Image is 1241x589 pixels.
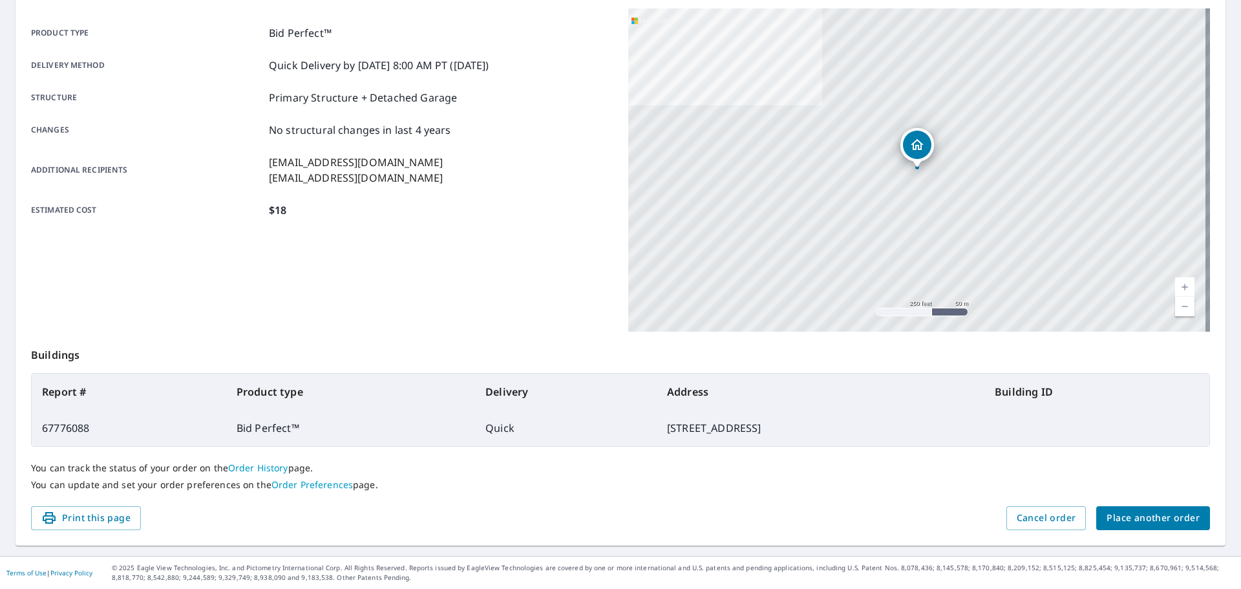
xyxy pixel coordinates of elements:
td: [STREET_ADDRESS] [657,410,984,446]
button: Print this page [31,506,141,530]
p: Changes [31,122,264,138]
a: Current Level 17, Zoom Out [1175,297,1194,316]
p: You can track the status of your order on the page. [31,462,1210,474]
p: $18 [269,202,286,218]
span: Place another order [1107,510,1200,526]
p: Buildings [31,332,1210,373]
a: Order Preferences [271,478,353,491]
button: Place another order [1096,506,1210,530]
p: Quick Delivery by [DATE] 8:00 AM PT ([DATE]) [269,58,489,73]
p: You can update and set your order preferences on the page. [31,479,1210,491]
p: | [6,569,92,577]
td: Quick [475,410,657,446]
div: Dropped pin, building 1, Residential property, 4 Golden Rd Mystic, CT 06355 [900,128,934,168]
span: Cancel order [1017,510,1076,526]
th: Building ID [984,374,1209,410]
td: Bid Perfect™ [226,410,475,446]
p: [EMAIL_ADDRESS][DOMAIN_NAME] [269,155,443,170]
th: Address [657,374,984,410]
p: Bid Perfect™ [269,25,332,41]
a: Privacy Policy [50,568,92,577]
th: Report # [32,374,226,410]
p: Product type [31,25,264,41]
p: © 2025 Eagle View Technologies, Inc. and Pictometry International Corp. All Rights Reserved. Repo... [112,563,1235,583]
p: Estimated cost [31,202,264,218]
th: Product type [226,374,475,410]
td: 67776088 [32,410,226,446]
p: Additional recipients [31,155,264,186]
p: Primary Structure + Detached Garage [269,90,457,105]
p: [EMAIL_ADDRESS][DOMAIN_NAME] [269,170,443,186]
span: Print this page [41,510,131,526]
a: Order History [228,462,288,474]
p: No structural changes in last 4 years [269,122,451,138]
button: Cancel order [1006,506,1087,530]
p: Delivery method [31,58,264,73]
th: Delivery [475,374,657,410]
p: Structure [31,90,264,105]
a: Terms of Use [6,568,47,577]
a: Current Level 17, Zoom In [1175,277,1194,297]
